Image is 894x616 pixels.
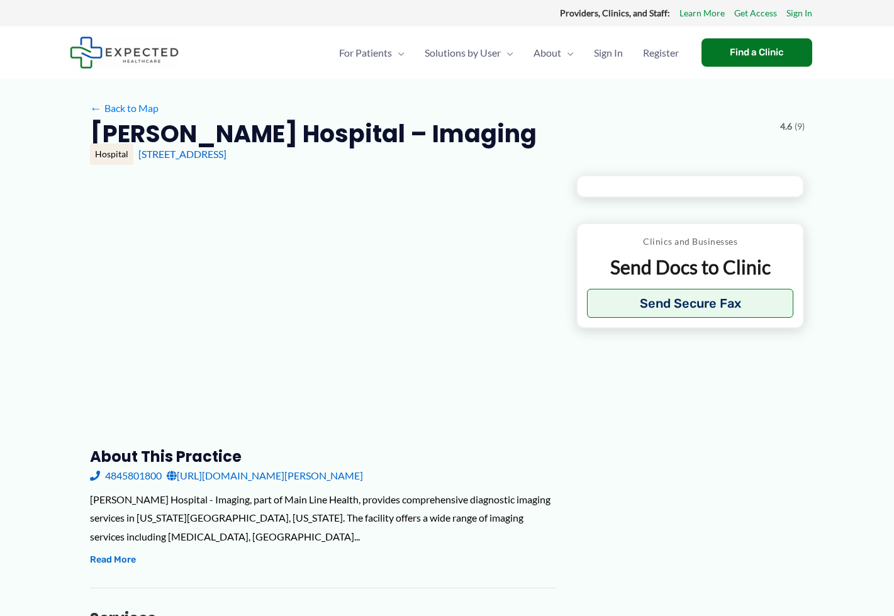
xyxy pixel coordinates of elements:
h2: [PERSON_NAME] Hospital – Imaging [90,118,537,149]
img: Expected Healthcare Logo - side, dark font, small [70,36,179,69]
div: Hospital [90,143,133,165]
span: 4.6 [780,118,792,135]
a: Learn More [679,5,725,21]
p: Send Docs to Clinic [587,255,794,279]
a: Sign In [584,31,633,75]
a: Sign In [786,5,812,21]
span: (9) [795,118,805,135]
a: Find a Clinic [701,38,812,67]
h3: About this practice [90,447,556,466]
span: Menu Toggle [561,31,574,75]
span: Sign In [594,31,623,75]
span: ← [90,102,102,114]
a: [STREET_ADDRESS] [138,148,226,160]
a: AboutMenu Toggle [523,31,584,75]
span: Menu Toggle [501,31,513,75]
div: [PERSON_NAME] Hospital - Imaging, part of Main Line Health, provides comprehensive diagnostic ima... [90,490,556,546]
button: Read More [90,552,136,568]
span: Register [643,31,679,75]
nav: Primary Site Navigation [329,31,689,75]
a: For PatientsMenu Toggle [329,31,415,75]
a: [URL][DOMAIN_NAME][PERSON_NAME] [167,466,363,485]
span: About [534,31,561,75]
a: Solutions by UserMenu Toggle [415,31,523,75]
a: Get Access [734,5,777,21]
strong: Providers, Clinics, and Staff: [560,8,670,18]
a: 4845801800 [90,466,162,485]
a: ←Back to Map [90,99,159,118]
span: Solutions by User [425,31,501,75]
a: Register [633,31,689,75]
button: Send Secure Fax [587,289,794,318]
span: For Patients [339,31,392,75]
p: Clinics and Businesses [587,233,794,250]
span: Menu Toggle [392,31,405,75]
